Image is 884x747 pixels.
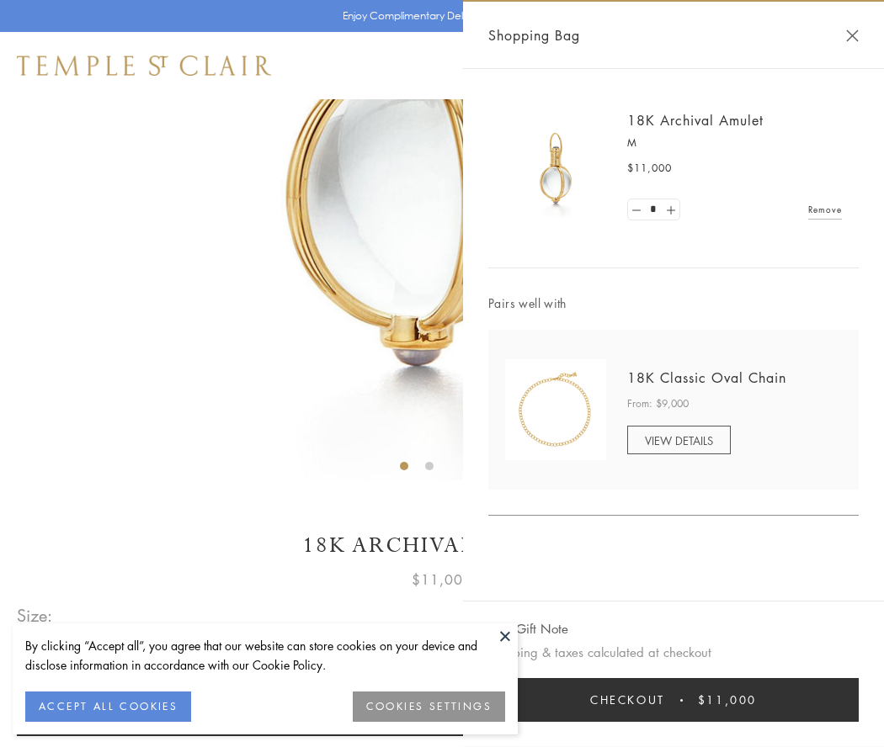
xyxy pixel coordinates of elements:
[25,636,505,675] div: By clicking “Accept all”, you agree that our website can store cookies on your device and disclos...
[662,199,679,220] a: Set quantity to 2
[353,691,505,722] button: COOKIES SETTINGS
[488,678,859,722] button: Checkout $11,000
[505,118,606,219] img: 18K Archival Amulet
[590,691,665,709] span: Checkout
[846,29,859,42] button: Close Shopping Bag
[17,531,867,560] h1: 18K Archival Amulet
[627,111,764,130] a: 18K Archival Amulet
[505,359,606,460] img: N88865-OV18
[25,691,191,722] button: ACCEPT ALL COOKIES
[488,24,580,46] span: Shopping Bag
[627,426,731,454] a: VIEW DETAILS
[628,199,645,220] a: Set quantity to 0
[627,160,672,177] span: $11,000
[17,601,54,629] span: Size:
[627,395,689,412] span: From: $9,000
[645,432,713,448] span: VIEW DETAILS
[412,569,472,591] span: $11,000
[627,135,842,151] p: M
[808,200,842,219] a: Remove
[698,691,757,709] span: $11,000
[17,56,271,76] img: Temple St. Clair
[488,618,568,639] button: Add Gift Note
[488,642,859,663] p: Shipping & taxes calculated at checkout
[343,8,534,24] p: Enjoy Complimentary Delivery & Returns
[627,368,786,387] a: 18K Classic Oval Chain
[488,294,859,313] span: Pairs well with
